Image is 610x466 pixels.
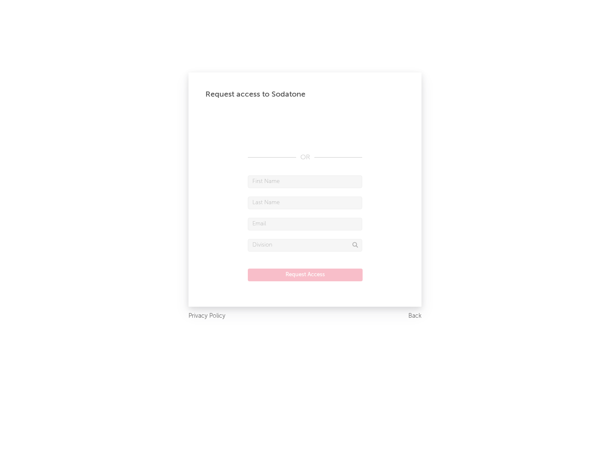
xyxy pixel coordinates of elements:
div: OR [248,153,362,163]
input: Last Name [248,197,362,209]
button: Request Access [248,269,363,281]
input: Email [248,218,362,230]
a: Back [408,311,421,322]
input: First Name [248,175,362,188]
input: Division [248,239,362,252]
a: Privacy Policy [189,311,225,322]
div: Request access to Sodatone [205,89,405,100]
